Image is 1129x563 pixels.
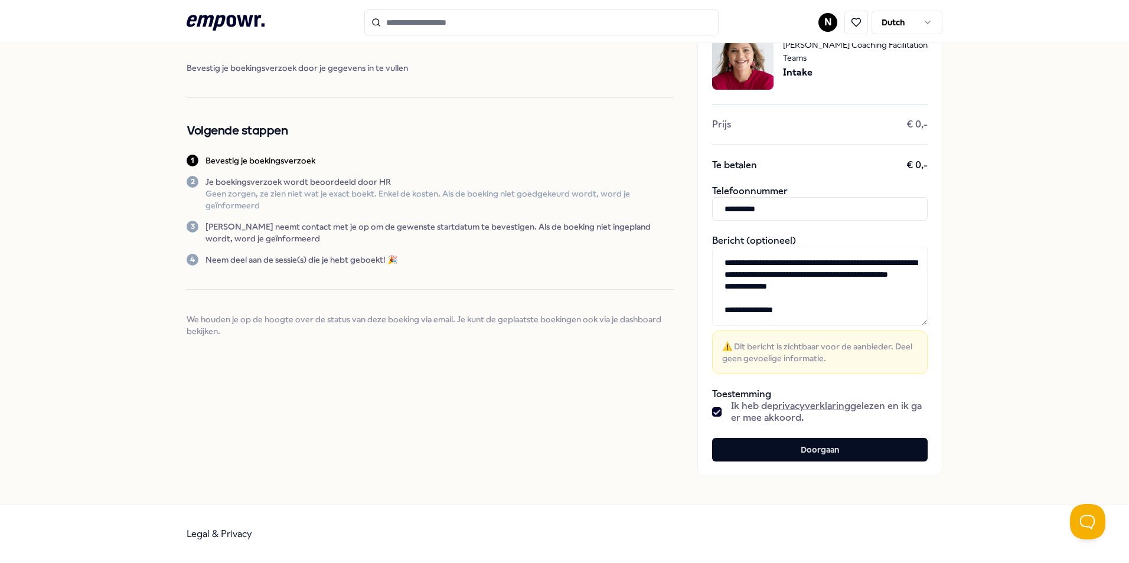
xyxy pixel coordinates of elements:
[712,119,731,130] span: Prijs
[731,400,928,424] span: Ik heb de gelezen en ik ga er mee akkoord.
[205,155,315,166] p: Bevestig je boekingsverzoek
[187,176,198,188] div: 2
[205,176,674,188] p: Je boekingsverzoek wordt beoordeeld door HR
[187,155,198,166] div: 1
[205,254,397,266] p: Neem deel aan de sessie(s) die je hebt geboekt! 🎉
[818,13,837,32] button: N
[772,400,850,411] a: privacyverklaring
[722,341,918,364] span: ⚠️ Dit bericht is zichtbaar voor de aanbieder. Deel geen gevoelige informatie.
[712,185,928,221] div: Telefoonnummer
[205,188,674,211] p: Geen zorgen, ze zien niet wat je exact boekt. Enkel de kosten. Als de boeking niet goedgekeurd wo...
[187,122,674,140] h2: Volgende stappen
[187,528,252,539] a: Legal & Privacy
[712,28,774,90] img: package image
[906,119,928,130] span: € 0,-
[712,159,757,171] span: Te betalen
[187,221,198,233] div: 3
[783,65,928,80] span: Intake
[205,221,674,244] p: [PERSON_NAME] neemt contact met je op om de gewenste startdatum te bevestigen. Als de boeking nie...
[712,388,928,424] div: Toestemming
[783,38,928,65] span: [PERSON_NAME] Coaching Facilitation Teams
[187,313,674,337] span: We houden je op de hoogte over de status van deze boeking via email. Je kunt de geplaatste boekin...
[712,235,928,374] div: Bericht (optioneel)
[187,62,674,74] span: Bevestig je boekingsverzoek door je gegevens in te vullen
[187,254,198,266] div: 4
[906,159,928,171] span: € 0,-
[712,438,928,461] button: Doorgaan
[1070,504,1105,539] iframe: Help Scout Beacon - Open
[364,9,719,35] input: Search for products, categories or subcategories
